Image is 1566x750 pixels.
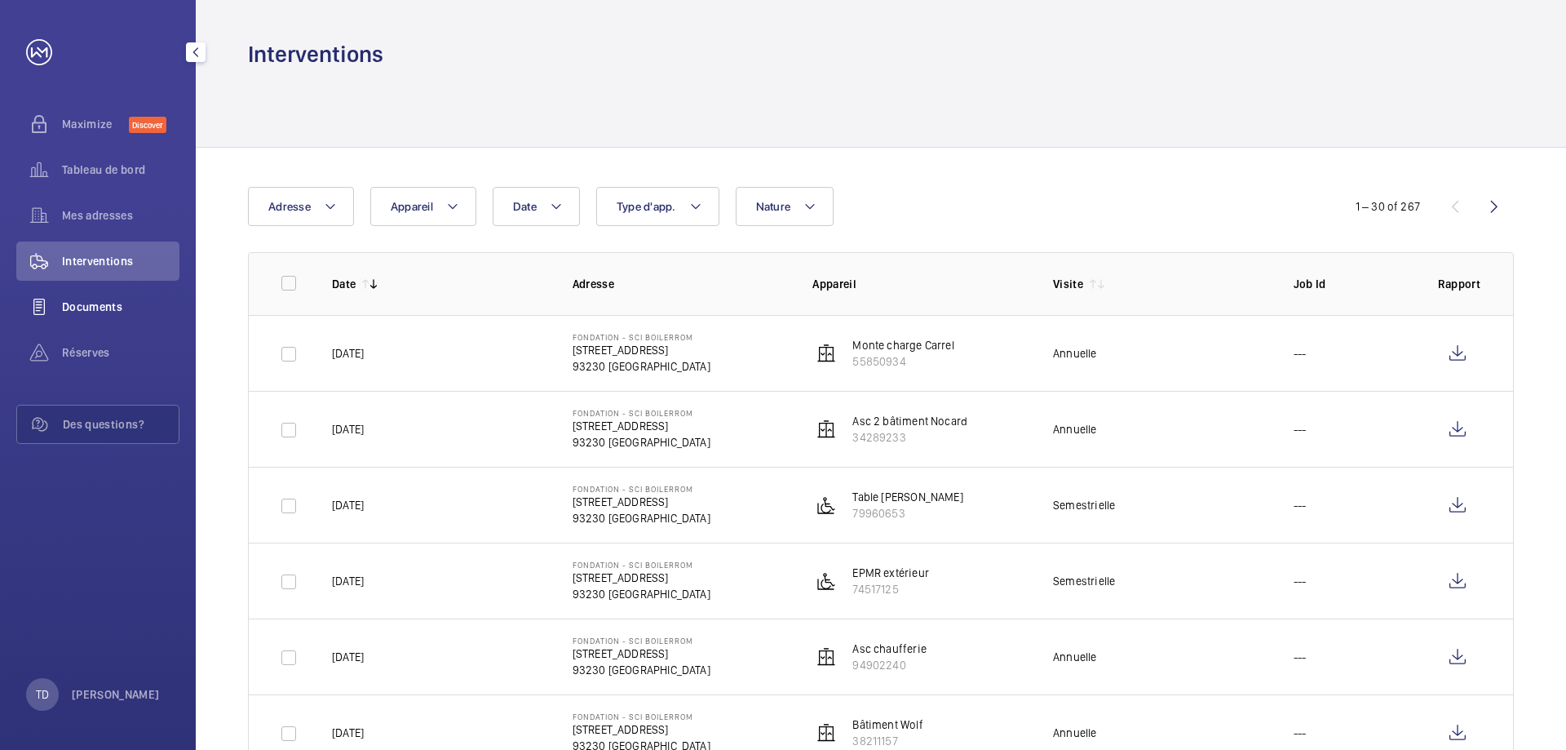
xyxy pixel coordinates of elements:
p: --- [1294,649,1307,665]
p: Asc 2 bâtiment Nocard [852,413,967,429]
p: Appareil [812,276,1027,292]
span: Discover [129,117,166,133]
p: Fondation - SCI BOILERROM [573,636,710,646]
div: Semestrielle [1053,497,1115,513]
p: 93230 [GEOGRAPHIC_DATA] [573,434,710,450]
div: Annuelle [1053,345,1096,362]
div: Semestrielle [1053,573,1115,589]
p: TD [36,686,49,703]
div: Annuelle [1053,725,1096,741]
p: [PERSON_NAME] [72,686,160,703]
p: Bâtiment Wolf [852,717,922,733]
span: Tableau de bord [62,162,179,178]
p: [STREET_ADDRESS] [573,494,710,510]
span: Documents [62,299,179,315]
img: elevator.svg [816,344,836,363]
p: [DATE] [332,497,364,513]
p: Rapport [1438,276,1480,292]
span: Interventions [62,253,179,269]
span: Des questions? [63,416,179,433]
p: [DATE] [332,725,364,741]
button: Adresse [248,187,354,226]
span: Nature [756,200,791,213]
p: 34289233 [852,429,967,446]
span: Type d'app. [617,200,676,213]
span: Adresse [268,200,311,213]
span: Mes adresses [62,207,179,224]
p: [STREET_ADDRESS] [573,342,710,358]
div: Annuelle [1053,649,1096,665]
p: 55850934 [852,353,953,370]
p: --- [1294,345,1307,362]
img: elevator.svg [816,419,836,439]
p: 79960653 [852,505,962,521]
span: Maximize [62,116,129,132]
p: [STREET_ADDRESS] [573,721,710,738]
p: Table [PERSON_NAME] [852,489,962,505]
p: [DATE] [332,345,364,362]
p: [STREET_ADDRESS] [573,570,710,586]
button: Date [493,187,580,226]
p: 93230 [GEOGRAPHIC_DATA] [573,510,710,526]
p: Fondation - SCI BOILERROM [573,408,710,418]
img: elevator.svg [816,723,836,743]
p: 94902240 [852,657,927,673]
p: [DATE] [332,573,364,589]
img: elevator.svg [816,647,836,667]
p: 74517125 [852,581,929,597]
span: Réserves [62,344,179,361]
img: platform_lift.svg [816,495,836,515]
p: --- [1294,421,1307,437]
p: Job Id [1294,276,1412,292]
div: 1 – 30 of 267 [1356,198,1420,215]
p: Monte charge Carrel [852,337,953,353]
p: [STREET_ADDRESS] [573,418,710,434]
h1: Interventions [248,39,383,69]
p: 93230 [GEOGRAPHIC_DATA] [573,358,710,375]
p: Asc chaufferie [852,641,927,657]
p: 93230 [GEOGRAPHIC_DATA] [573,586,710,602]
p: [DATE] [332,421,364,437]
button: Appareil [370,187,476,226]
p: Fondation - SCI BOILERROM [573,712,710,721]
p: Fondation - SCI BOILERROM [573,332,710,342]
p: --- [1294,725,1307,741]
p: 38211157 [852,733,922,749]
p: 93230 [GEOGRAPHIC_DATA] [573,662,710,678]
span: Appareil [391,200,433,213]
p: Adresse [573,276,787,292]
div: Annuelle [1053,421,1096,437]
p: Fondation - SCI BOILERROM [573,484,710,494]
p: Date [332,276,356,292]
p: Visite [1053,276,1083,292]
span: Date [513,200,537,213]
button: Type d'app. [596,187,719,226]
p: Fondation - SCI BOILERROM [573,560,710,570]
p: --- [1294,497,1307,513]
p: EPMR extérieur [852,565,929,581]
p: --- [1294,573,1307,589]
p: [STREET_ADDRESS] [573,646,710,662]
img: platform_lift.svg [816,571,836,591]
p: [DATE] [332,649,364,665]
button: Nature [736,187,834,226]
